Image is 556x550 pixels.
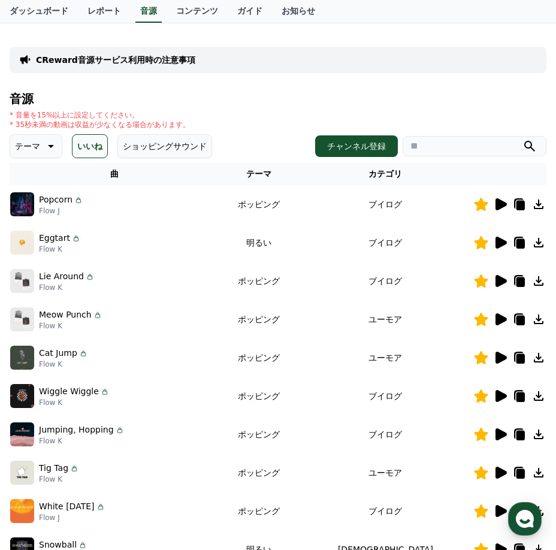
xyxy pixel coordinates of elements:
p: White [DATE] [39,500,95,513]
td: ポッピング [219,339,298,377]
p: Flow J [39,513,105,522]
img: music [10,499,34,523]
p: Flow K [39,321,102,331]
img: music [10,422,34,446]
img: music [10,231,34,255]
td: ブイログ [298,223,473,262]
p: Flow K [39,398,110,407]
td: ブイログ [298,492,473,530]
p: Eggtart [39,232,70,244]
img: music [10,307,34,331]
td: ユーモア [298,300,473,339]
img: music [10,384,34,408]
td: ポッピング [219,377,298,415]
p: Flow K [39,283,95,292]
td: ポッピング [219,300,298,339]
p: Lie Around [39,270,84,283]
p: Popcorn [39,194,72,206]
a: 設定 [155,380,230,410]
p: テーマ [15,138,40,155]
button: チャンネル登録 [315,135,398,157]
td: ポッピング [219,454,298,492]
span: 設定 [185,398,200,407]
span: ホーム [31,398,52,407]
td: ブイログ [298,185,473,223]
p: Flow J [39,206,83,216]
p: Jumping, Hopping [39,424,114,436]
button: いいね [72,134,108,158]
td: ブイログ [298,262,473,300]
p: Wiggle Wiggle [39,385,99,398]
p: Flow K [39,475,79,484]
button: ショッピングサウンド [117,134,212,158]
td: ポッピング [219,262,298,300]
td: ブイログ [298,377,473,415]
td: ブイログ [298,415,473,454]
a: ホーム [4,380,79,410]
span: チャット [102,398,131,408]
td: ポッピング [219,492,298,530]
th: 曲 [10,163,219,185]
p: * 音量を15%以上に設定してください。 [10,110,190,120]
img: music [10,192,34,216]
td: 明るい [219,223,298,262]
a: チャット [79,380,155,410]
img: music [10,346,34,370]
th: テーマ [219,163,298,185]
p: Flow K [39,359,88,369]
p: * 35秒未満の動画は収益が少なくなる場合があります。 [10,120,190,129]
p: Flow K [39,244,81,254]
td: ポッピング [219,185,298,223]
td: ユーモア [298,454,473,492]
a: CReward音源サービス利用時の注意事項 [36,54,195,66]
p: Meow Punch [39,309,92,321]
p: Cat Jump [39,347,77,359]
td: ポッピング [219,415,298,454]
p: Tig Tag [39,462,68,475]
h4: 音源 [10,92,546,105]
th: カテゴリ [298,163,473,185]
img: music [10,461,34,485]
td: ユーモア [298,339,473,377]
img: music [10,269,34,293]
p: Flow K [39,436,125,446]
button: テーマ [10,134,62,158]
